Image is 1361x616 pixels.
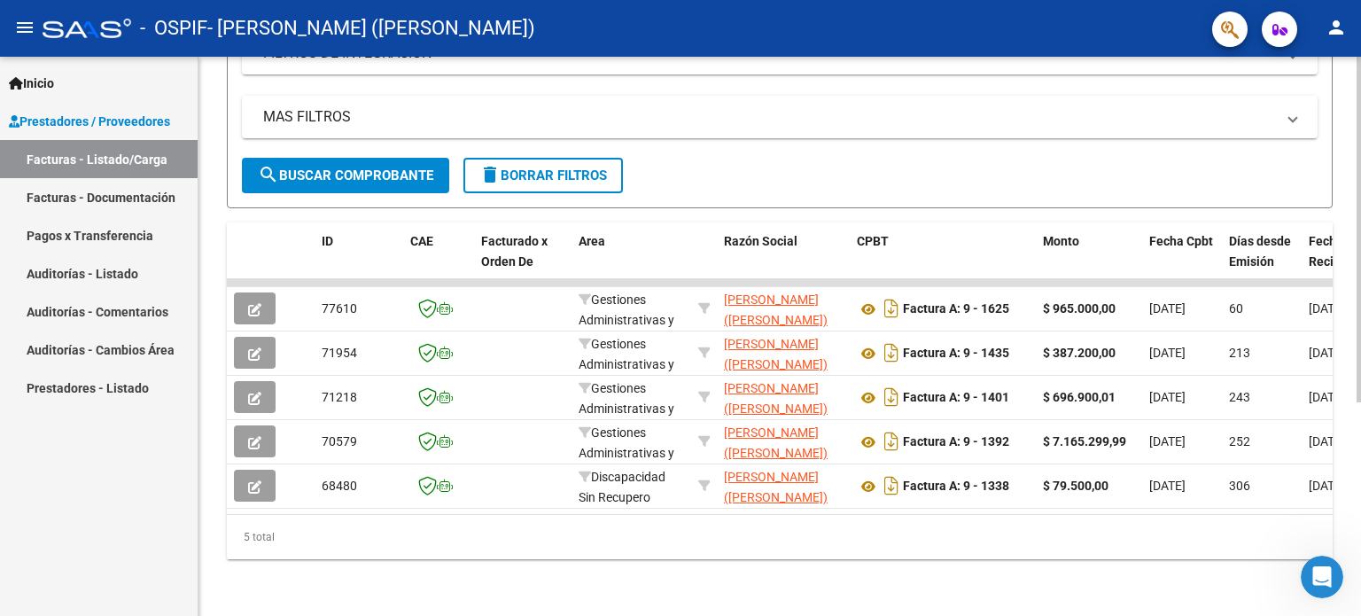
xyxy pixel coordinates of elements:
[322,390,357,404] span: 71218
[1222,222,1302,300] datatable-header-cell: Días desde Emisión
[481,234,548,269] span: Facturado x Orden De
[579,292,674,347] span: Gestiones Administrativas y Otros
[1229,301,1243,316] span: 60
[1149,434,1186,448] span: [DATE]
[479,164,501,185] mat-icon: delete
[242,96,1318,138] mat-expansion-panel-header: MAS FILTROS
[242,158,449,193] button: Buscar Comprobante
[1309,479,1345,493] span: [DATE]
[880,383,903,411] i: Descargar documento
[903,480,1009,494] strong: Factura A: 9 - 1338
[322,234,333,248] span: ID
[1326,17,1347,38] mat-icon: person
[9,74,54,93] span: Inicio
[1043,479,1108,493] strong: $ 79.500,00
[1036,222,1142,300] datatable-header-cell: Monto
[157,228,326,246] div: 🔙 Volver al menú principal
[86,7,107,20] h1: Fin
[86,20,272,48] p: El equipo también puede ayudar
[9,112,170,131] span: Prestadores / Proveedores
[1043,434,1126,448] strong: $ 7.165.299,99
[322,301,357,316] span: 77610
[903,391,1009,405] strong: Factura A: 9 - 1401
[1043,301,1116,316] strong: $ 965.000,00
[1149,479,1186,493] span: [DATE]
[880,427,903,456] i: Descargar documento
[1149,390,1186,404] span: [DATE]
[277,11,311,44] button: Inicio
[850,222,1036,300] datatable-header-cell: CPBT
[579,234,605,248] span: Area
[258,168,433,183] span: Buscar Comprobante
[83,492,331,527] button: 💰 Pagos y Cancelación de Facturas
[12,11,45,44] button: go back
[99,448,331,483] button: 📎 Documentación Respaldatoria
[28,281,276,316] div: 👋 ¡Hola! ¿Sobre qué tema necesitas ayuda?
[315,222,403,300] datatable-header-cell: ID
[1229,434,1250,448] span: 252
[51,13,79,42] img: Profile image for Fin
[176,359,331,394] button: 👤 Acceso / Usuarios
[1142,222,1222,300] datatable-header-cell: Fecha Cpbt
[724,381,828,416] span: [PERSON_NAME] ([PERSON_NAME])
[579,425,674,480] span: Gestiones Administrativas y Otros
[724,290,843,327] div: 20317075430
[1043,234,1079,248] span: Monto
[724,292,828,327] span: [PERSON_NAME] ([PERSON_NAME])
[14,270,340,347] div: Fin dice…
[14,270,291,326] div: 👋 ¡Hola! ¿Sobre qué tema necesitas ayuda?
[1043,390,1116,404] strong: $ 696.900,01
[903,347,1009,361] strong: Factura A: 9 - 1435
[724,467,843,504] div: 20317075430
[1301,556,1343,598] iframe: Intercom live chat
[880,472,903,500] i: Descargar documento
[140,9,207,48] span: - OSPIF
[579,337,674,392] span: Gestiones Administrativas y Otros
[58,403,331,439] button: 📄 Facturas / Legajos / Notas de Crédito
[1229,390,1250,404] span: 243
[903,302,1009,316] strong: Factura A: 9 - 1625
[322,479,357,493] span: 68480
[1229,234,1291,269] span: Días desde Emisión
[857,234,889,248] span: CPBT
[207,9,535,48] span: - [PERSON_NAME] ([PERSON_NAME])
[1149,346,1186,360] span: [DATE]
[724,334,843,371] div: 20317075430
[14,17,35,38] mat-icon: menu
[1043,346,1116,360] strong: $ 387.200,00
[1149,301,1186,316] span: [DATE]
[1309,346,1345,360] span: [DATE]
[322,434,357,448] span: 70579
[474,222,572,300] datatable-header-cell: Facturado x Orden De
[143,217,340,256] div: 🔙 Volver al menú principal
[579,381,674,436] span: Gestiones Administrativas y Otros
[724,423,843,460] div: 20317075430
[1229,346,1250,360] span: 213
[579,470,665,504] span: Discapacidad Sin Recupero
[311,11,343,43] div: Cerrar
[724,337,828,371] span: [PERSON_NAME] ([PERSON_NAME])
[880,339,903,367] i: Descargar documento
[572,222,691,300] datatable-header-cell: Area
[717,222,850,300] datatable-header-cell: Razón Social
[1229,479,1250,493] span: 306
[263,107,1275,127] mat-panel-title: MAS FILTROS
[880,294,903,323] i: Descargar documento
[1149,234,1213,248] span: Fecha Cpbt
[1309,301,1345,316] span: [DATE]
[14,217,340,270] div: ORTOPEDIA dice…
[724,234,797,248] span: Razón Social
[322,346,357,360] span: 71954
[724,425,828,460] span: [PERSON_NAME] ([PERSON_NAME])
[903,435,1009,449] strong: Factura A: 9 - 1392
[724,378,843,416] div: 20317075430
[1309,234,1358,269] span: Fecha Recibido
[479,168,607,183] span: Borrar Filtros
[258,164,279,185] mat-icon: search
[410,234,433,248] span: CAE
[463,158,623,193] button: Borrar Filtros
[724,470,828,504] span: [PERSON_NAME] ([PERSON_NAME])
[227,515,1333,559] div: 5 total
[403,222,474,300] datatable-header-cell: CAE
[1309,434,1345,448] span: [DATE]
